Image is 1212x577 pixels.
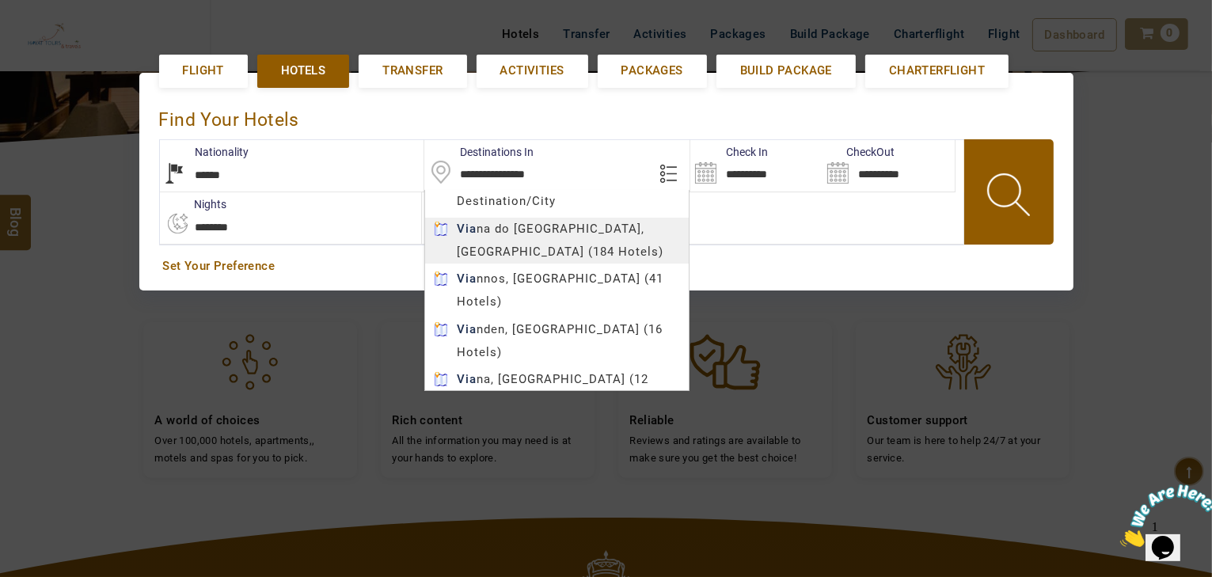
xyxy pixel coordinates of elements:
[359,55,466,87] a: Transfer
[425,318,689,364] div: nden, [GEOGRAPHIC_DATA] (16 Hotels)
[457,222,477,236] b: Via
[424,144,534,160] label: Destinations In
[690,144,768,160] label: Check In
[889,63,985,79] span: Charterflight
[425,218,689,264] div: na do [GEOGRAPHIC_DATA], [GEOGRAPHIC_DATA] (184 Hotels)
[477,55,588,87] a: Activities
[457,322,477,336] b: Via
[281,63,325,79] span: Hotels
[422,196,492,212] label: Rooms
[425,368,689,414] div: na, [GEOGRAPHIC_DATA] (12 Hotels)
[425,190,689,213] div: Destination/City
[823,144,895,160] label: CheckOut
[690,140,823,192] input: Search
[1114,478,1212,553] iframe: chat widget
[621,63,683,79] span: Packages
[160,144,249,160] label: Nationality
[457,271,477,286] b: Via
[740,63,832,79] span: Build Package
[6,6,104,69] img: Chat attention grabber
[159,196,227,212] label: nights
[163,258,1050,275] a: Set Your Preference
[159,93,1054,139] div: Find Your Hotels
[183,63,224,79] span: Flight
[823,140,955,192] input: Search
[457,372,477,386] b: Via
[865,55,1009,87] a: Charterflight
[716,55,856,87] a: Build Package
[6,6,13,20] span: 1
[598,55,707,87] a: Packages
[159,55,248,87] a: Flight
[425,268,689,313] div: nnos, [GEOGRAPHIC_DATA] (41 Hotels)
[257,55,349,87] a: Hotels
[382,63,443,79] span: Transfer
[500,63,564,79] span: Activities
